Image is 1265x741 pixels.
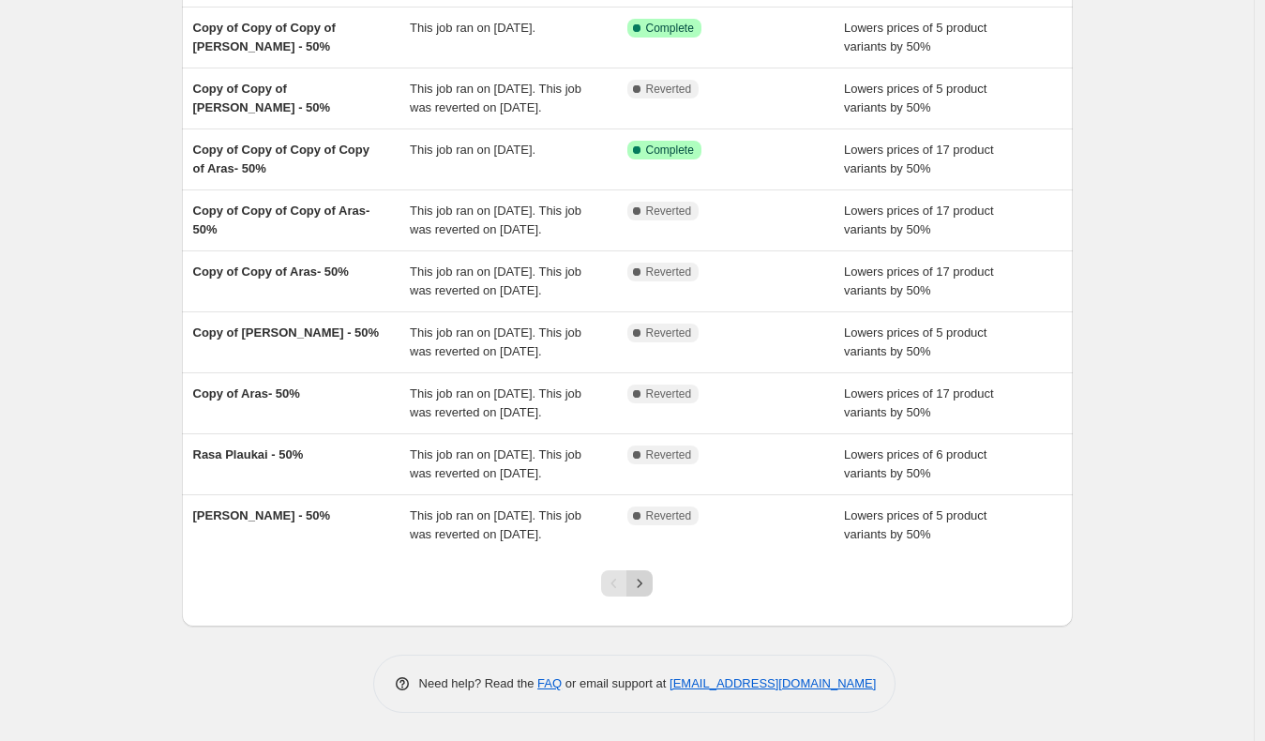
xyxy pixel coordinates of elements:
[193,82,331,114] span: Copy of Copy of [PERSON_NAME] - 50%
[419,676,538,690] span: Need help? Read the
[193,143,369,175] span: Copy of Copy of Copy of Copy of Aras- 50%
[193,204,370,236] span: Copy of Copy of Copy of Aras- 50%
[410,204,581,236] span: This job ran on [DATE]. This job was reverted on [DATE].
[193,21,336,53] span: Copy of Copy of Copy of [PERSON_NAME] - 50%
[410,447,581,480] span: This job ran on [DATE]. This job was reverted on [DATE].
[410,21,535,35] span: This job ran on [DATE].
[844,265,994,297] span: Lowers prices of 17 product variants by 50%
[410,265,581,297] span: This job ran on [DATE]. This job was reverted on [DATE].
[193,386,300,401] span: Copy of Aras- 50%
[646,325,692,340] span: Reverted
[646,143,694,158] span: Complete
[537,676,562,690] a: FAQ
[646,508,692,523] span: Reverted
[670,676,876,690] a: [EMAIL_ADDRESS][DOMAIN_NAME]
[410,82,581,114] span: This job ran on [DATE]. This job was reverted on [DATE].
[844,325,986,358] span: Lowers prices of 5 product variants by 50%
[646,21,694,36] span: Complete
[844,204,994,236] span: Lowers prices of 17 product variants by 50%
[844,386,994,419] span: Lowers prices of 17 product variants by 50%
[193,325,380,340] span: Copy of [PERSON_NAME] - 50%
[410,325,581,358] span: This job ran on [DATE]. This job was reverted on [DATE].
[193,508,331,522] span: [PERSON_NAME] - 50%
[646,447,692,462] span: Reverted
[646,265,692,280] span: Reverted
[844,21,986,53] span: Lowers prices of 5 product variants by 50%
[193,447,304,461] span: Rasa Plaukai - 50%
[844,82,986,114] span: Lowers prices of 5 product variants by 50%
[601,570,653,597] nav: Pagination
[844,508,986,541] span: Lowers prices of 5 product variants by 50%
[646,204,692,219] span: Reverted
[562,676,670,690] span: or email support at
[193,265,349,279] span: Copy of Copy of Aras- 50%
[410,143,535,157] span: This job ran on [DATE].
[410,508,581,541] span: This job ran on [DATE]. This job was reverted on [DATE].
[844,143,994,175] span: Lowers prices of 17 product variants by 50%
[844,447,986,480] span: Lowers prices of 6 product variants by 50%
[626,570,653,597] button: Next
[410,386,581,419] span: This job ran on [DATE]. This job was reverted on [DATE].
[646,82,692,97] span: Reverted
[646,386,692,401] span: Reverted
